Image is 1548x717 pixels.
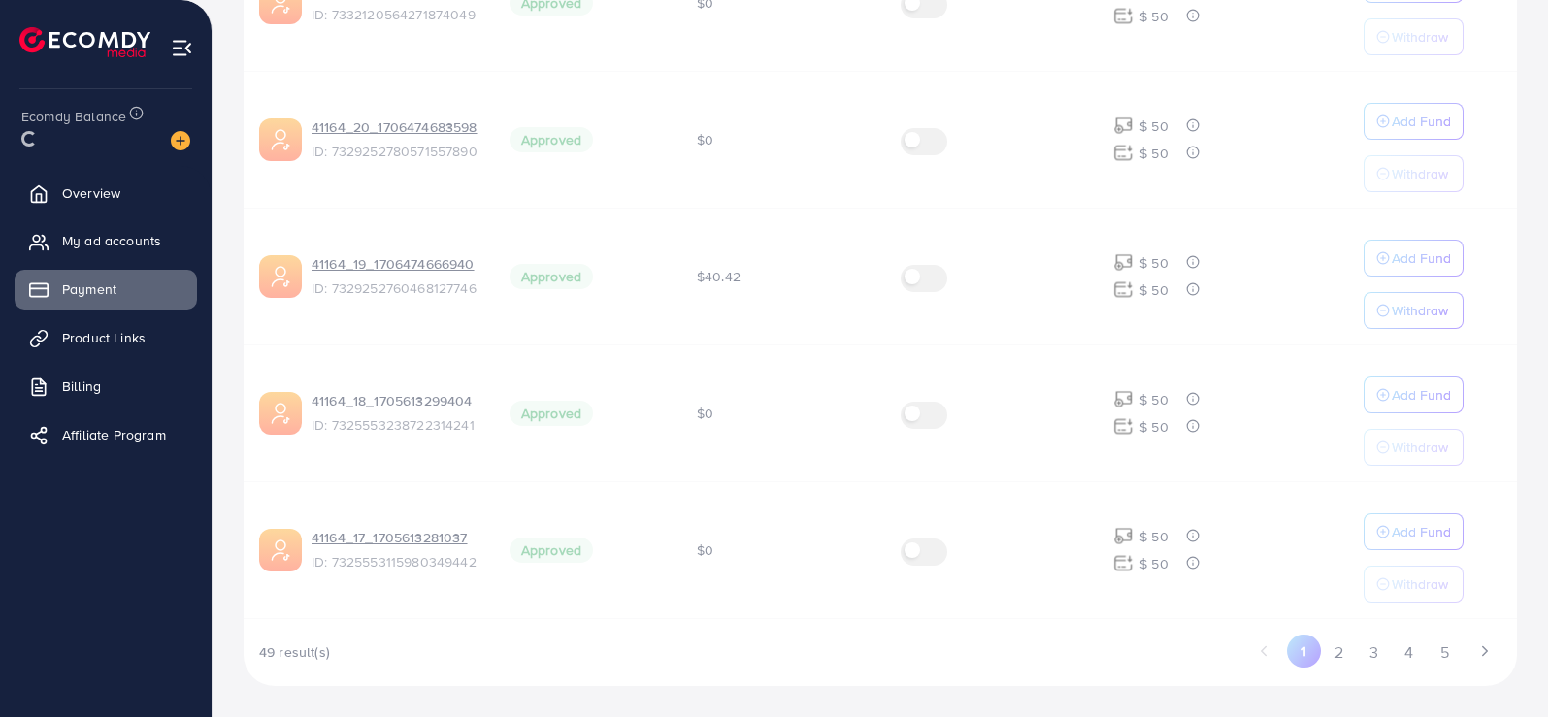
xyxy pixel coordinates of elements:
[15,367,197,406] a: Billing
[15,415,197,454] a: Affiliate Program
[15,318,197,357] a: Product Links
[15,270,197,309] a: Payment
[15,174,197,212] a: Overview
[62,425,166,444] span: Affiliate Program
[62,183,120,203] span: Overview
[19,27,150,57] img: logo
[62,231,161,250] span: My ad accounts
[62,279,116,299] span: Payment
[171,131,190,150] img: image
[171,37,193,59] img: menu
[15,221,197,260] a: My ad accounts
[62,328,146,347] span: Product Links
[1466,630,1533,702] iframe: Chat
[62,376,101,396] span: Billing
[21,107,126,126] span: Ecomdy Balance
